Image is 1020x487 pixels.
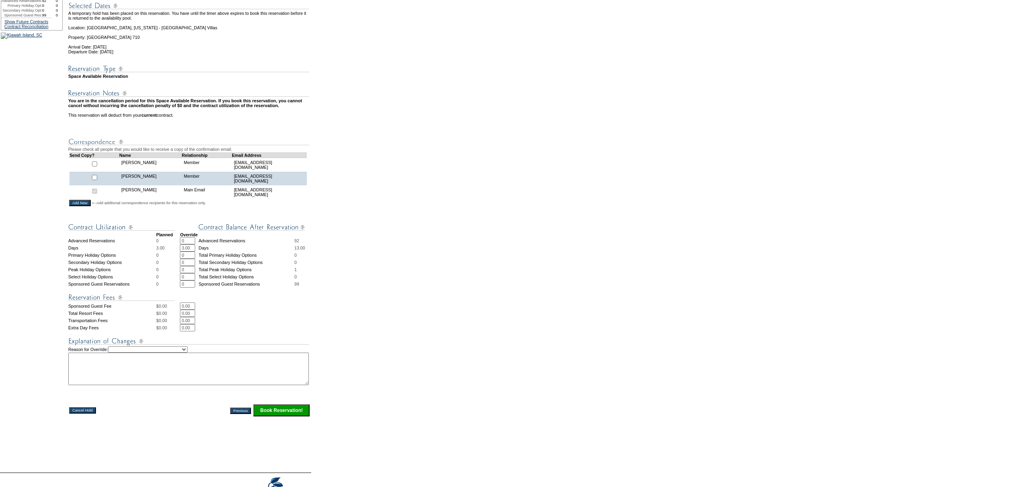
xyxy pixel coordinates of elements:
td: Days [68,244,156,252]
td: Advanced Reservations [198,237,294,244]
td: Advanced Reservations [68,237,156,244]
td: 0 [42,3,52,8]
span: 92 [294,238,299,243]
td: A temporary hold has been placed on this reservation. You have until the timer above expires to b... [68,11,310,20]
td: Send Copy? [69,152,120,158]
td: 99 [42,13,52,18]
span: 0 [156,238,159,243]
td: Name [119,152,182,158]
td: Days [198,244,294,252]
td: [PERSON_NAME] [119,158,182,172]
td: Location: [GEOGRAPHIC_DATA], [US_STATE] - [GEOGRAPHIC_DATA] Villas [68,20,310,30]
img: Reservation Notes [68,88,309,98]
td: Member [182,172,232,185]
td: 0 [51,8,62,13]
span: 0 [156,267,159,272]
td: [PERSON_NAME] [119,185,182,199]
td: 0 [51,13,62,18]
td: $ [156,324,180,331]
td: Total Resort Fees [68,310,156,317]
td: 0 [42,8,52,13]
td: Total Secondary Holiday Options [198,259,294,266]
td: [EMAIL_ADDRESS][DOMAIN_NAME] [232,172,307,185]
strong: Planned [156,232,173,237]
td: Sponsored Guest Reservations [68,280,156,288]
img: Contract Balance After Reservation [198,222,305,232]
span: <--Add additional correspondence recipients for this reservation only. [92,201,206,205]
span: 0 [294,274,297,279]
td: [PERSON_NAME] [119,172,182,185]
td: Total Primary Holiday Options [198,252,294,259]
td: Primary Holiday Options [68,252,156,259]
img: Reservation Fees [68,292,175,302]
td: Extra Day Fees [68,324,156,331]
td: You are in the cancellation period for this Space Available Reservation. If you book this reserva... [68,98,310,108]
td: Select Holiday Options [68,273,156,280]
span: 99 [294,282,299,286]
td: Reason for Override: [68,346,310,385]
span: 1 [294,267,297,272]
td: Sponsored Guest Reservations [198,280,294,288]
img: Reservation Dates [68,1,309,11]
input: Previous [230,408,251,414]
span: 0 [156,253,159,258]
span: Please check all people that you would like to receive a copy of the confirmation email. [68,147,232,152]
td: Primary Holiday Opt: [1,3,42,8]
td: Relationship [182,152,232,158]
td: Arrival Date: [DATE] [68,40,310,49]
td: Space Available Reservation [68,74,310,79]
span: 0.00 [159,311,167,316]
td: $ [156,302,180,310]
span: 0.00 [159,304,167,308]
a: Contract Reconciliation [4,24,49,29]
td: Property: [GEOGRAPHIC_DATA] 710 [68,30,310,40]
span: 0 [156,282,159,286]
td: Main Email [182,185,232,199]
span: 0 [156,260,159,265]
td: Peak Holiday Options [68,266,156,273]
td: This reservation will deduct from your contract. [68,113,310,118]
td: Secondary Holiday Opt: [1,8,42,13]
td: [EMAIL_ADDRESS][DOMAIN_NAME] [232,185,307,199]
span: 13.00 [294,246,305,250]
td: Transportation Fees [68,317,156,324]
td: Total Peak Holiday Options [198,266,294,273]
img: Kiawah Island, SC [1,32,42,39]
span: 0.00 [159,325,167,330]
td: Departure Date: [DATE] [68,49,310,54]
td: $ [156,317,180,324]
span: 0.00 [159,318,167,323]
b: current [141,113,157,118]
strong: Override [180,232,198,237]
span: 0 [294,253,297,258]
td: Email Address [232,152,307,158]
span: 0 [294,260,297,265]
td: Sponsored Guest Fee [68,302,156,310]
img: Explanation of Changes [68,336,309,346]
input: Cancel Hold [69,407,96,414]
a: Show Future Contracts [4,19,48,24]
input: Add New [69,200,91,206]
td: Secondary Holiday Options [68,259,156,266]
input: Click this button to finalize your reservation. [253,404,310,416]
td: Sponsored Guest Res: [1,13,42,18]
td: Total Select Holiday Options [198,273,294,280]
img: Contract Utilization [68,222,175,232]
span: 0 [156,274,159,279]
td: 0 [51,3,62,8]
img: Reservation Type [68,64,309,74]
td: $ [156,310,180,317]
span: 3.00 [156,246,165,250]
td: [EMAIL_ADDRESS][DOMAIN_NAME] [232,158,307,172]
td: Member [182,158,232,172]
